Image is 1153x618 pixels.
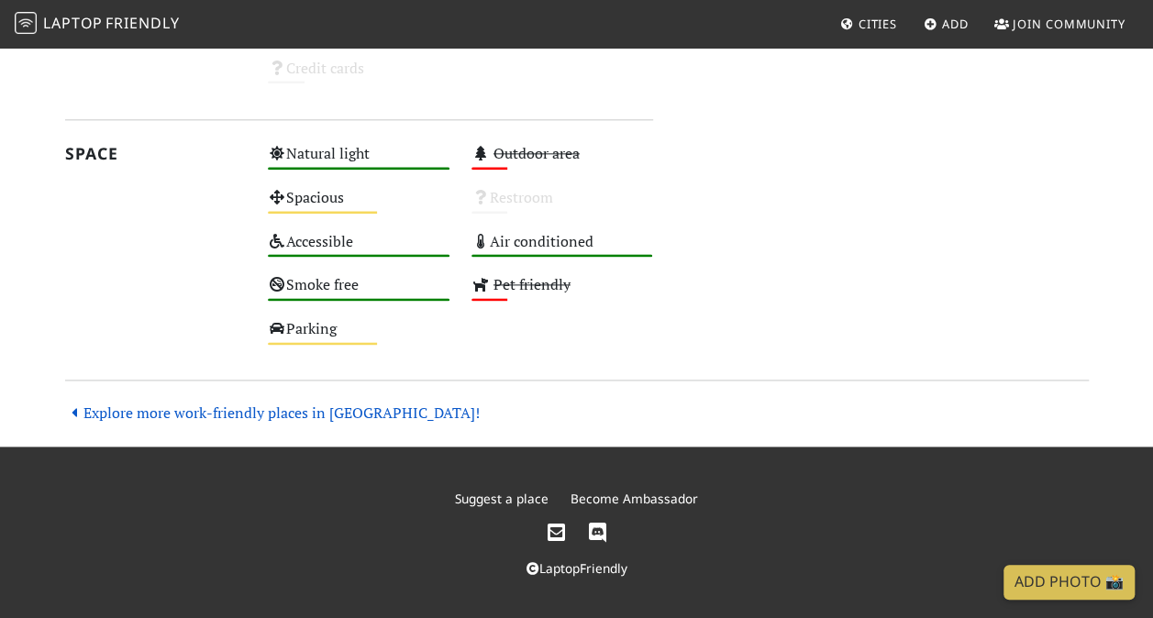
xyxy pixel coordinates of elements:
[460,184,664,228] div: Restroom
[1003,565,1135,600] a: Add Photo 📸
[1013,16,1125,32] span: Join Community
[455,490,549,507] a: Suggest a place
[493,143,580,163] s: Outdoor area
[460,228,664,272] div: Air conditioned
[15,8,180,40] a: LaptopFriendly LaptopFriendly
[257,140,460,184] div: Natural light
[105,13,179,33] span: Friendly
[43,13,103,33] span: Laptop
[571,490,698,507] a: Become Ambassador
[859,16,897,32] span: Cities
[15,12,37,34] img: LaptopFriendly
[833,7,904,40] a: Cities
[257,184,460,228] div: Spacious
[257,55,460,99] div: Credit cards
[987,7,1133,40] a: Join Community
[65,144,247,163] h2: Space
[257,228,460,272] div: Accessible
[65,403,480,423] a: Explore more work-friendly places in [GEOGRAPHIC_DATA]!
[942,16,969,32] span: Add
[527,559,627,577] a: LaptopFriendly
[257,315,460,359] div: Parking
[257,271,460,315] div: Smoke free
[916,7,976,40] a: Add
[493,274,571,294] s: Pet friendly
